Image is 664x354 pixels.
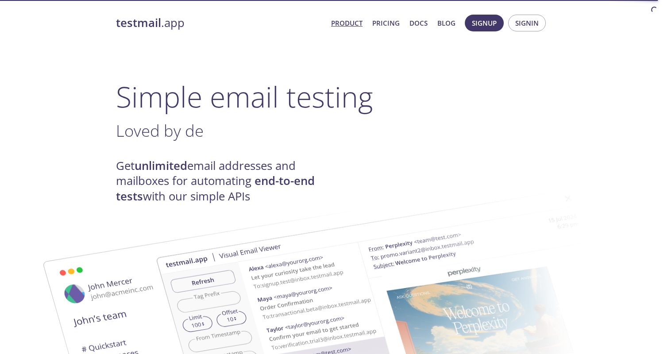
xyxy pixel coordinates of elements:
strong: end-to-end tests [116,173,315,204]
button: Signup [465,15,504,31]
a: testmail.app [116,15,324,31]
strong: unlimited [135,158,187,173]
span: Signin [515,17,539,29]
a: Blog [437,17,456,29]
strong: testmail [116,15,161,31]
h1: Simple email testing [116,80,548,114]
a: Docs [409,17,428,29]
span: Loved by de [116,119,204,142]
span: Signup [472,17,497,29]
a: Product [331,17,363,29]
a: Pricing [372,17,400,29]
h4: Get email addresses and mailboxes for automating with our simple APIs [116,158,332,204]
button: Signin [508,15,546,31]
